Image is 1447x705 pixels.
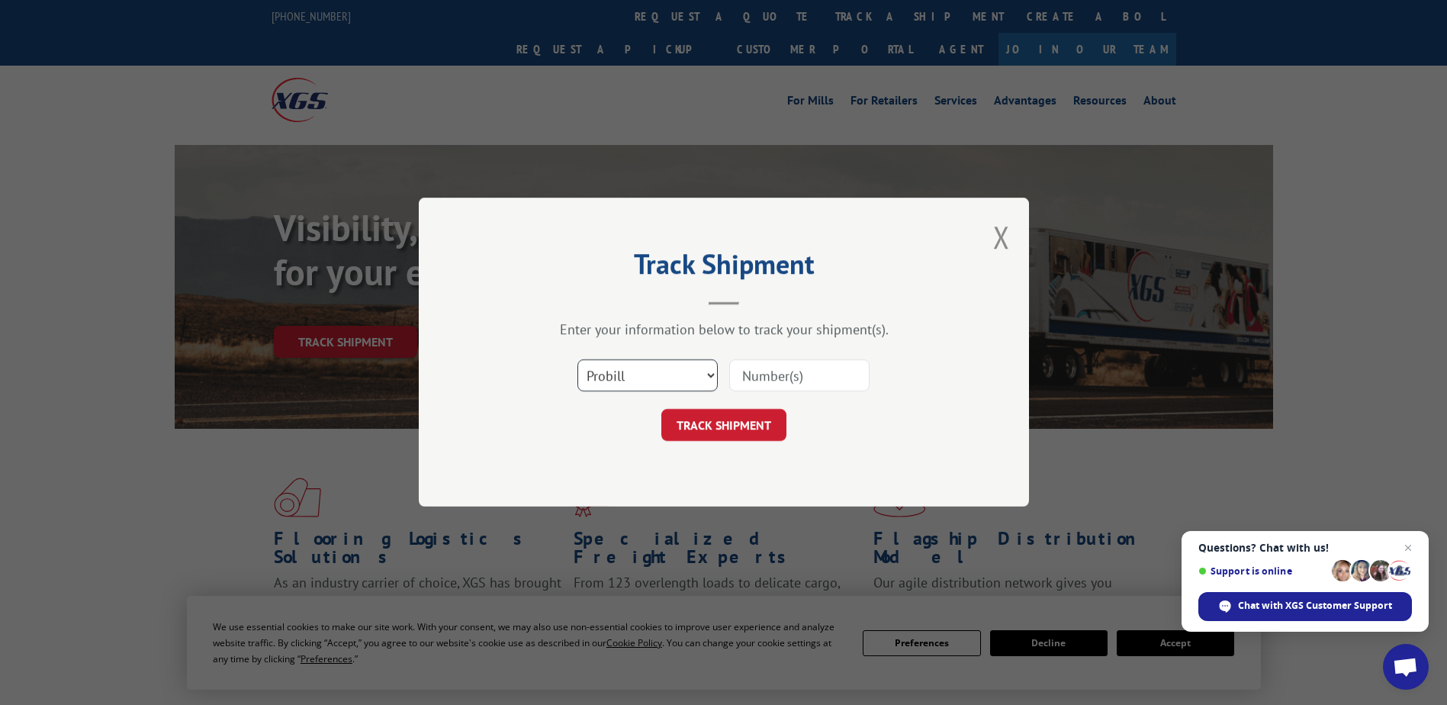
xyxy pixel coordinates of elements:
[1198,542,1412,554] span: Questions? Chat with us!
[1383,644,1429,690] div: Open chat
[495,321,953,339] div: Enter your information below to track your shipment(s).
[495,253,953,282] h2: Track Shipment
[729,360,870,392] input: Number(s)
[1399,539,1417,557] span: Close chat
[1198,592,1412,621] div: Chat with XGS Customer Support
[993,217,1010,257] button: Close modal
[1198,565,1326,577] span: Support is online
[1238,599,1392,613] span: Chat with XGS Customer Support
[661,410,786,442] button: TRACK SHIPMENT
